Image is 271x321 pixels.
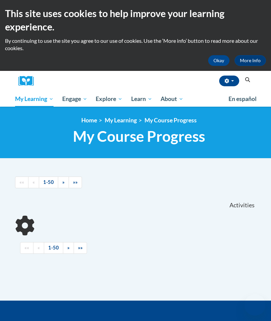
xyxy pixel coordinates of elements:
[58,177,69,188] a: Next
[224,92,261,106] a: En español
[10,91,261,107] div: Main menu
[44,242,63,254] a: 1-50
[105,117,137,124] a: My Learning
[39,177,58,188] a: 1-50
[58,91,92,107] a: Engage
[145,117,197,124] a: My Course Progress
[32,179,35,185] span: «
[243,76,253,84] button: Search
[244,294,266,316] iframe: Button to launch messaging window
[235,55,266,66] a: More Info
[230,202,255,209] span: Activities
[229,95,257,102] span: En español
[18,76,38,86] img: Logo brand
[62,179,65,185] span: »
[73,127,205,145] span: My Course Progress
[15,177,28,188] a: Begining
[81,117,97,124] a: Home
[131,95,152,103] span: Learn
[208,55,230,66] button: Okay
[28,177,39,188] a: Previous
[15,95,54,103] span: My Learning
[91,91,127,107] a: Explore
[24,245,29,250] span: ««
[67,245,70,250] span: »
[157,91,188,107] a: About
[63,242,74,254] a: Next
[11,91,58,107] a: My Learning
[161,95,183,103] span: About
[127,91,157,107] a: Learn
[96,95,122,103] span: Explore
[78,245,83,250] span: »»
[37,245,40,250] span: «
[19,179,24,185] span: ««
[62,95,87,103] span: Engage
[219,76,239,86] button: Account Settings
[74,242,87,254] a: End
[73,179,78,185] span: »»
[5,37,266,52] p: By continuing to use the site you agree to our use of cookies. Use the ‘More info’ button to read...
[20,242,33,254] a: Begining
[33,242,44,254] a: Previous
[69,177,82,188] a: End
[18,76,38,86] a: Cox Campus
[5,7,266,34] h2: This site uses cookies to help improve your learning experience.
